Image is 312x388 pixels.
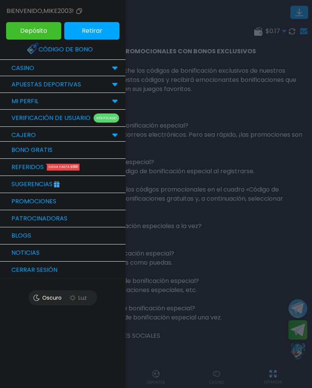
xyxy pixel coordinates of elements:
img: Redeem [27,43,39,54]
div: Oscuro [30,292,65,303]
button: Depósito [6,22,61,40]
p: Verificado [94,113,119,123]
img: Gift [53,178,61,187]
button: Contact customer service [288,342,307,361]
p: CASINO [11,64,34,73]
div: Gana hasta $888 [47,164,80,171]
div: Bienvenido , mike2003! [6,6,84,16]
a: Código de bono [27,41,99,58]
div: Luz [61,292,95,303]
p: Apuestas Deportivas [11,80,81,89]
img: hide [268,369,278,378]
button: Join telegram channel [288,299,307,318]
img: App Logo [10,5,25,20]
button: OscuroLuz [29,290,97,305]
button: Join telegram [288,320,307,340]
a: Casino [186,368,247,385]
a: favoritos [65,368,126,385]
p: INVITA [29,380,41,385]
img: Company Logo [19,28,49,34]
p: Casino [209,380,224,385]
span: $ 0.17 [266,27,287,36]
p: favoritos [85,380,106,385]
p: ¡Descarga la app de FUN88 ahora! [27,7,98,13]
p: Rápido, divertido y confiable FUN88 [27,13,98,18]
p: Deportes [146,380,165,385]
button: Retirar [64,22,119,40]
a: Deportes [126,368,186,385]
p: CAJERO [11,131,36,140]
a: INVITA [5,368,65,385]
p: EXPANDIR [264,379,282,385]
p: MI PERFIL [11,97,38,106]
